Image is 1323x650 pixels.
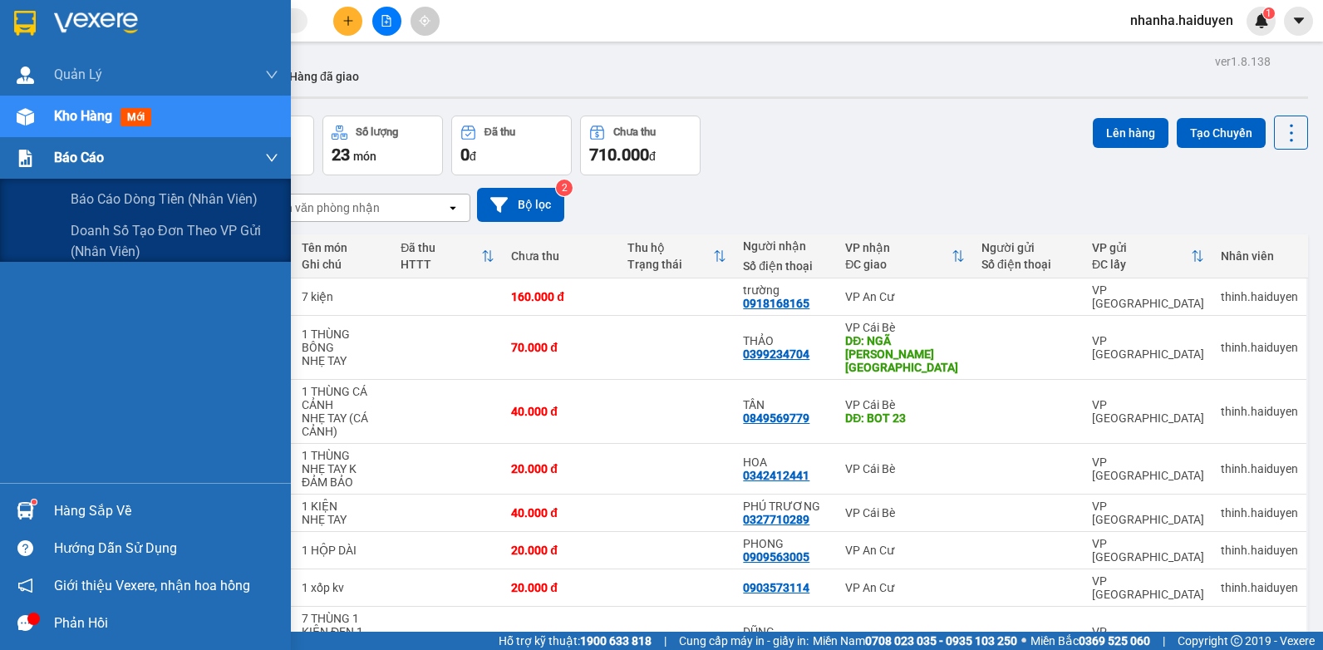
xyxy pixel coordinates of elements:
[1092,574,1204,601] div: VP [GEOGRAPHIC_DATA]
[837,234,973,278] th: Toggle SortBy
[1231,635,1242,647] span: copyright
[1021,638,1026,644] span: ⚪️
[302,544,384,557] div: 1 HỘP DÀI
[17,615,33,631] span: message
[302,462,384,489] div: NHẸ TAY K ĐẢM BẢO
[580,116,701,175] button: Chưa thu710.000đ
[302,241,384,254] div: Tên món
[401,241,481,254] div: Đã thu
[679,632,809,650] span: Cung cấp máy in - giấy in:
[302,385,384,411] div: 1 THÙNG CÁ CẢNH
[401,258,481,271] div: HTTT
[627,241,714,254] div: Thu hộ
[302,290,384,303] div: 7 kiện
[54,147,104,168] span: Báo cáo
[1221,290,1298,303] div: thinh.haiduyen
[743,455,829,469] div: HOA
[17,108,34,126] img: warehouse-icon
[342,15,354,27] span: plus
[333,7,362,36] button: plus
[1079,634,1150,648] strong: 0369 525 060
[845,506,965,520] div: VP Cái Bè
[302,500,384,513] div: 1 KIỆN
[1177,118,1266,148] button: Tạo Chuyến
[120,108,151,126] span: mới
[743,283,829,297] div: trường
[743,411,809,425] div: 0849569779
[813,632,1017,650] span: Miền Nam
[1215,52,1271,71] div: ver 1.8.138
[17,540,33,556] span: question-circle
[743,581,809,594] div: 0903573114
[743,297,809,310] div: 0918168165
[743,537,829,550] div: PHONG
[451,116,572,175] button: Đã thu0đ
[302,258,384,271] div: Ghi chú
[511,341,611,354] div: 70.000 đ
[1092,500,1204,526] div: VP [GEOGRAPHIC_DATA]
[649,150,656,163] span: đ
[276,57,372,96] button: Hàng đã giao
[845,462,965,475] div: VP Cái Bè
[511,405,611,418] div: 40.000 đ
[845,321,965,334] div: VP Cái Bè
[372,7,401,36] button: file-add
[580,634,652,648] strong: 1900 633 818
[743,469,809,482] div: 0342412441
[743,513,809,526] div: 0327710289
[392,234,503,278] th: Toggle SortBy
[54,611,278,636] div: Phản hồi
[511,544,611,557] div: 20.000 đ
[411,7,440,36] button: aim
[845,581,965,594] div: VP An Cư
[511,249,611,263] div: Chưa thu
[17,66,34,84] img: warehouse-icon
[1221,249,1298,263] div: Nhân viên
[302,411,384,438] div: NHẸ TAY (CÁ CẢNH)
[265,199,380,216] div: Chọn văn phòng nhận
[743,259,829,273] div: Số điện thoại
[353,150,376,163] span: món
[54,575,250,596] span: Giới thiệu Vexere, nhận hoa hồng
[1221,544,1298,557] div: thinh.haiduyen
[54,64,102,85] span: Quản Lý
[54,499,278,524] div: Hàng sắp về
[17,150,34,167] img: solution-icon
[1092,258,1191,271] div: ĐC lấy
[1284,7,1313,36] button: caret-down
[556,180,573,196] sup: 2
[743,625,829,638] div: DŨNG
[1254,13,1269,28] img: icon-new-feature
[1092,537,1204,564] div: VP [GEOGRAPHIC_DATA]
[845,398,965,411] div: VP Cái Bè
[511,290,611,303] div: 160.000 đ
[302,327,384,354] div: 1 THÙNG BÔNG
[1093,118,1168,148] button: Lên hàng
[1092,455,1204,482] div: VP [GEOGRAPHIC_DATA]
[14,11,36,36] img: logo-vxr
[743,347,809,361] div: 0399234704
[1117,10,1247,31] span: nhanha.haiduyen
[499,632,652,650] span: Hỗ trợ kỹ thuật:
[511,632,611,645] div: 320.000 đ
[446,201,460,214] svg: open
[17,502,34,520] img: warehouse-icon
[845,334,965,374] div: DĐ: NGÃ BA PHÚ AN
[322,116,443,175] button: Số lượng23món
[17,578,33,593] span: notification
[743,398,829,411] div: TẦN
[302,354,384,367] div: NHẸ TAY
[265,68,278,81] span: down
[743,334,829,347] div: THẢO
[381,15,392,27] span: file-add
[1084,234,1212,278] th: Toggle SortBy
[845,290,965,303] div: VP An Cư
[511,462,611,475] div: 20.000 đ
[743,500,829,513] div: PHÚ TRƯƠNG
[1221,462,1298,475] div: thinh.haiduyen
[54,108,112,124] span: Kho hàng
[845,411,965,425] div: DĐ: BOT 23
[511,506,611,520] div: 40.000 đ
[1092,283,1204,310] div: VP [GEOGRAPHIC_DATA]
[1221,405,1298,418] div: thinh.haiduyen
